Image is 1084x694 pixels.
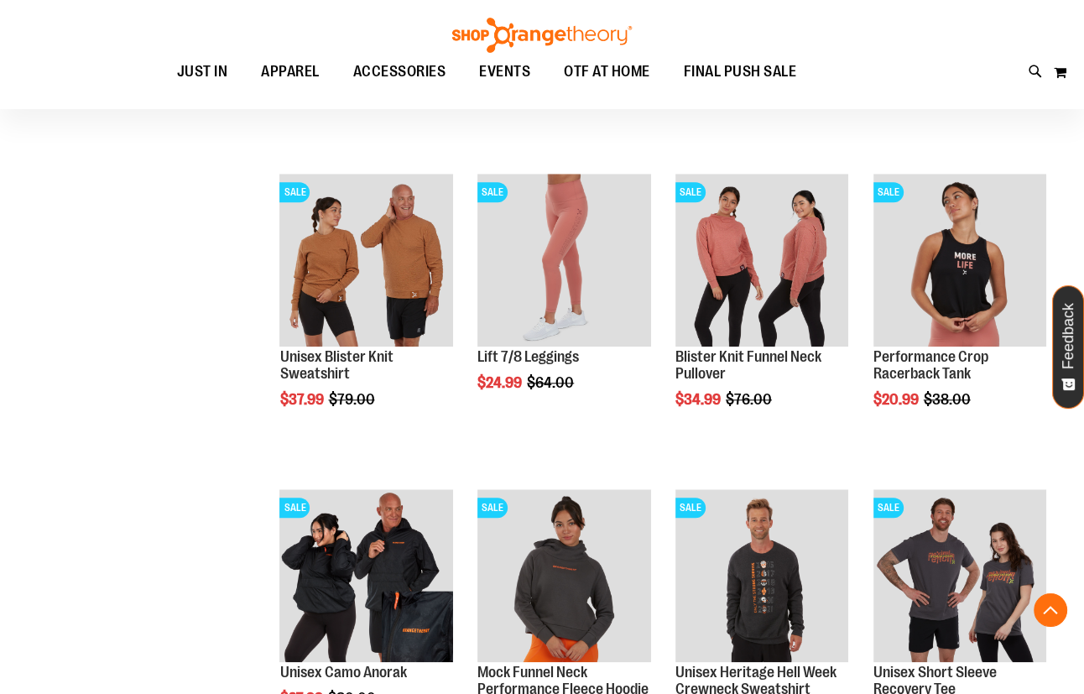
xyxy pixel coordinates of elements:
img: Product image for Performance Crop Racerback Tank [873,174,1046,347]
span: $34.99 [675,391,723,408]
div: product [271,165,461,451]
span: SALE [873,182,904,202]
span: $76.00 [726,391,774,408]
button: Back To Top [1034,593,1067,627]
a: Product image for Unisex Camo AnorakSALE [279,489,452,665]
img: Product image for Blister Knit Funnelneck Pullover [675,174,848,347]
a: Product image for Unisex Heritage Hell Week Crewneck SweatshirtSALE [675,489,848,665]
span: EVENTS [479,53,530,91]
a: Blister Knit Funnel Neck Pullover [675,348,821,382]
img: Shop Orangetheory [450,18,634,53]
span: APPAREL [261,53,320,91]
a: FINAL PUSH SALE [667,53,814,91]
a: Product image for Lift 7/8 LeggingsSALE [477,174,650,349]
img: Product image for Unisex Camo Anorak [279,489,452,662]
span: $37.99 [279,391,326,408]
a: EVENTS [462,53,547,91]
a: Unisex Camo Anorak [279,664,406,681]
span: SALE [279,182,310,202]
a: Unisex Blister Knit Sweatshirt [279,348,393,382]
span: SALE [477,498,508,518]
a: Lift 7/8 Leggings [477,348,579,365]
div: product [667,165,857,451]
a: ACCESSORIES [336,53,463,91]
img: Product image for Unisex Blister Knit Sweatshirt [279,174,452,347]
a: Product image for Blister Knit Funnelneck PulloverSALE [675,174,848,349]
a: JUST IN [160,53,245,91]
span: $79.00 [328,391,377,408]
img: Product image for Unisex Heritage Hell Week Crewneck Sweatshirt [675,489,848,662]
span: SALE [477,182,508,202]
span: SALE [873,498,904,518]
a: Product image for Unisex Blister Knit SweatshirtSALE [279,174,452,349]
span: SALE [279,498,310,518]
div: product [865,165,1055,451]
img: Product image for Mock Funnel Neck Performance Fleece Hoodie [477,489,650,662]
span: ACCESSORIES [353,53,446,91]
a: Product image for Unisex Short Sleeve Recovery TeeSALE [873,489,1046,665]
a: Product image for Mock Funnel Neck Performance Fleece HoodieSALE [477,489,650,665]
span: SALE [675,182,706,202]
a: OTF AT HOME [547,53,667,91]
span: Feedback [1061,303,1076,369]
span: $20.99 [873,391,921,408]
span: FINAL PUSH SALE [684,53,797,91]
a: Performance Crop Racerback Tank [873,348,988,382]
span: $64.00 [527,374,576,391]
img: Product image for Lift 7/8 Leggings [477,174,650,347]
a: APPAREL [244,53,336,91]
div: product [469,165,659,434]
a: Product image for Performance Crop Racerback TankSALE [873,174,1046,349]
span: JUST IN [177,53,228,91]
img: Product image for Unisex Short Sleeve Recovery Tee [873,489,1046,662]
span: SALE [675,498,706,518]
span: OTF AT HOME [564,53,650,91]
button: Feedback - Show survey [1052,285,1084,409]
span: $24.99 [477,374,524,391]
span: $38.00 [924,391,973,408]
